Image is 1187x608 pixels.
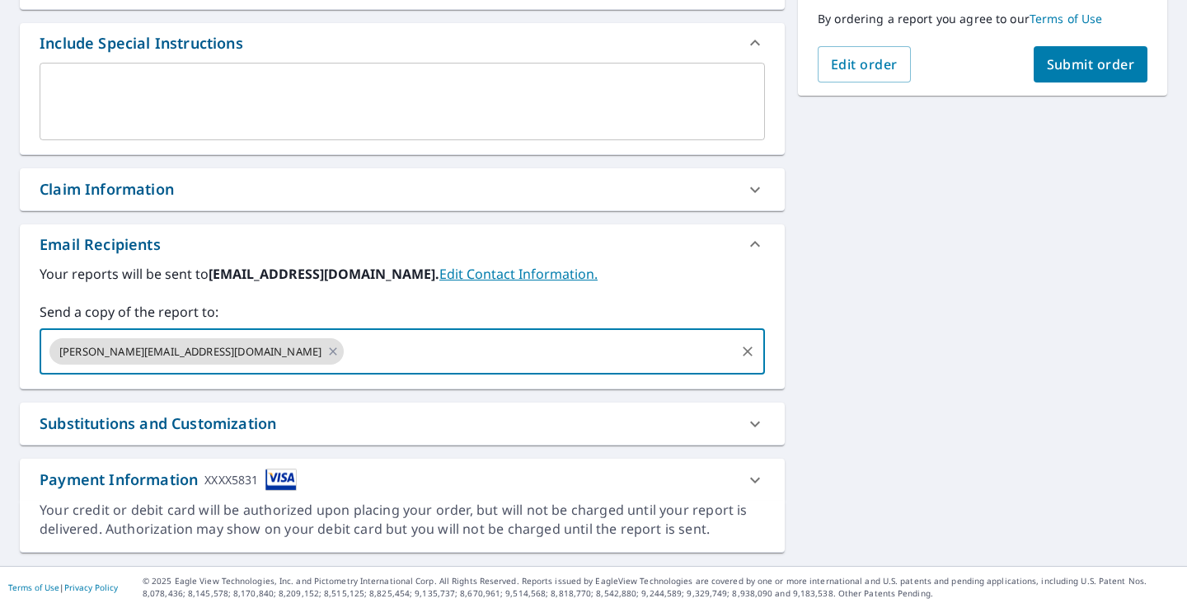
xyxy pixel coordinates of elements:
[40,412,276,435] div: Substitutions and Customization
[64,582,118,593] a: Privacy Policy
[20,224,785,264] div: Email Recipients
[439,265,598,283] a: EditContactInfo
[40,178,174,200] div: Claim Information
[20,168,785,210] div: Claim Information
[49,338,344,365] div: [PERSON_NAME][EMAIL_ADDRESS][DOMAIN_NAME]
[736,340,759,363] button: Clear
[20,403,785,445] div: Substitutions and Customization
[40,469,297,491] div: Payment Information
[1047,55,1135,73] span: Submit order
[204,469,258,491] div: XXXX5831
[265,469,297,491] img: cardImage
[20,23,785,63] div: Include Special Instructions
[818,46,911,82] button: Edit order
[209,265,439,283] b: [EMAIL_ADDRESS][DOMAIN_NAME].
[143,575,1179,600] p: © 2025 Eagle View Technologies, Inc. and Pictometry International Corp. All Rights Reserved. Repo...
[831,55,898,73] span: Edit order
[20,459,785,501] div: Payment InformationXXXX5831cardImage
[40,32,243,54] div: Include Special Instructions
[40,501,765,539] div: Your credit or debit card will be authorized upon placing your order, but will not be charged unt...
[8,582,59,593] a: Terms of Use
[40,264,765,284] label: Your reports will be sent to
[1034,46,1148,82] button: Submit order
[40,302,765,322] label: Send a copy of the report to:
[49,344,331,360] span: [PERSON_NAME][EMAIL_ADDRESS][DOMAIN_NAME]
[1030,11,1103,26] a: Terms of Use
[8,582,118,592] p: |
[818,12,1147,26] p: By ordering a report you agree to our
[40,233,161,256] div: Email Recipients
